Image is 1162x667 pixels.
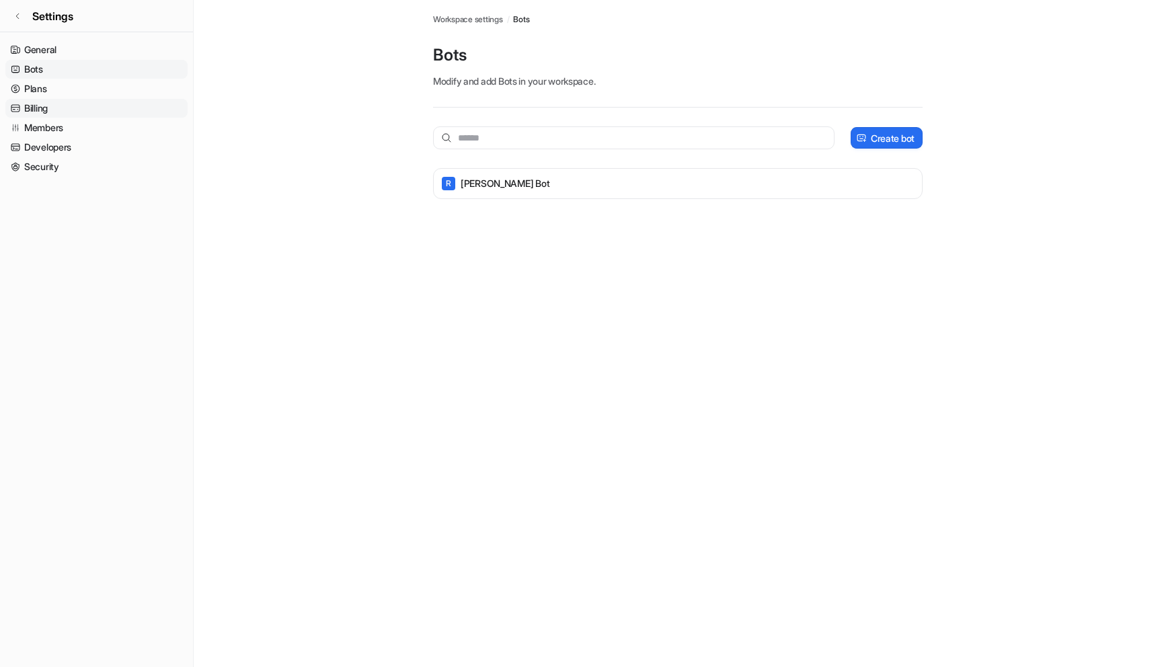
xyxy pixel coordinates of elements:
[5,99,188,118] a: Billing
[513,13,529,26] a: Bots
[32,8,73,24] span: Settings
[5,118,188,137] a: Members
[5,138,188,157] a: Developers
[507,13,510,26] span: /
[442,177,455,190] span: R
[871,131,915,145] p: Create bot
[433,44,923,66] p: Bots
[5,60,188,79] a: Bots
[433,13,503,26] a: Workspace settings
[856,133,867,143] img: create
[5,79,188,98] a: Plans
[433,74,923,88] p: Modify and add Bots in your workspace.
[5,157,188,176] a: Security
[5,40,188,59] a: General
[461,177,549,190] p: [PERSON_NAME] Bot
[851,127,923,149] button: Create bot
